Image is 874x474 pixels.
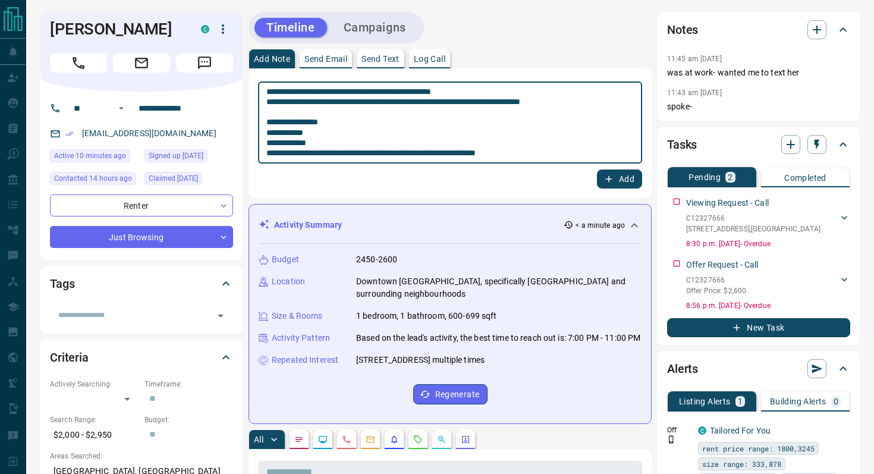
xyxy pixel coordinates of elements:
span: Call [50,54,107,73]
svg: Requests [413,435,423,444]
p: spoke- [667,101,850,113]
span: Message [176,54,233,73]
p: Repeated Interest [272,354,338,366]
div: Tags [50,269,233,298]
h2: Tags [50,274,74,293]
p: C12327666 [686,213,820,224]
div: C12327666Offer Price: $2,600 [686,272,850,299]
svg: Agent Actions [461,435,470,444]
svg: Lead Browsing Activity [318,435,328,444]
a: Tailored For You [710,426,771,435]
svg: Calls [342,435,351,444]
p: was at work- wanted me to text her [667,67,850,79]
p: Offer Request - Call [686,259,759,271]
p: [STREET_ADDRESS] multiple times [356,354,485,366]
p: Downtown [GEOGRAPHIC_DATA], specifically [GEOGRAPHIC_DATA] and surrounding neighbourhoods [356,275,642,300]
button: New Task [667,318,850,337]
p: Viewing Request - Call [686,197,769,209]
div: Sat Aug 09 2025 [144,149,233,166]
p: Activity Summary [274,219,342,231]
span: Signed up [DATE] [149,150,203,162]
h2: Tasks [667,135,697,154]
p: 8:56 p.m. [DATE] - Overdue [686,300,850,311]
p: 1 [738,397,743,406]
svg: Email Verified [65,130,74,138]
button: Timeline [254,18,327,37]
p: Log Call [414,55,445,63]
svg: Opportunities [437,435,447,444]
div: Fri Aug 15 2025 [50,149,139,166]
p: Budget [272,253,299,266]
p: 1 bedroom, 1 bathroom, 600-699 sqft [356,310,497,322]
p: All [254,435,263,444]
div: Alerts [667,354,850,383]
div: Just Browsing [50,226,233,248]
p: Location [272,275,305,288]
div: condos.ca [201,25,209,33]
button: Open [212,307,229,324]
p: Building Alerts [770,397,826,406]
h2: Alerts [667,359,698,378]
p: 0 [834,397,838,406]
p: Add Note [254,55,290,63]
div: Notes [667,15,850,44]
p: Off [667,425,691,435]
button: Regenerate [413,384,488,404]
div: Tasks [667,130,850,159]
p: Timeframe: [144,379,233,390]
div: Activity Summary< a minute ago [259,214,642,236]
span: size range: 333,878 [702,458,781,470]
p: Activity Pattern [272,332,330,344]
p: Completed [784,174,826,182]
a: [EMAIL_ADDRESS][DOMAIN_NAME] [82,128,216,138]
h2: Notes [667,20,698,39]
svg: Listing Alerts [389,435,399,444]
p: Listing Alerts [679,397,731,406]
p: Send Email [304,55,347,63]
span: Active 10 minutes ago [54,150,126,162]
p: Pending [688,173,721,181]
div: C12327666[STREET_ADDRESS],[GEOGRAPHIC_DATA] [686,211,850,237]
div: Renter [50,194,233,216]
button: Add [597,169,642,189]
p: 11:45 am [DATE] [667,55,722,63]
p: Search Range: [50,415,139,425]
p: Budget: [144,415,233,425]
svg: Emails [366,435,375,444]
div: condos.ca [698,426,706,435]
span: Claimed [DATE] [149,172,198,184]
p: [STREET_ADDRESS] , [GEOGRAPHIC_DATA] [686,224,820,234]
p: Offer Price: $2,600 [686,285,746,296]
span: Contacted 14 hours ago [54,172,132,184]
p: Size & Rooms [272,310,323,322]
p: $2,000 - $2,950 [50,425,139,445]
p: 11:43 am [DATE] [667,89,722,97]
p: C12327666 [686,275,746,285]
h2: Criteria [50,348,89,367]
p: 8:30 p.m. [DATE] - Overdue [686,238,850,249]
div: Sun Aug 10 2025 [144,172,233,189]
p: Actively Searching: [50,379,139,390]
p: Send Text [361,55,400,63]
p: 2 [728,173,732,181]
button: Campaigns [332,18,418,37]
button: Open [114,101,128,115]
span: rent price range: 1800,3245 [702,442,815,454]
p: 2450-2600 [356,253,397,266]
div: Thu Aug 14 2025 [50,172,139,189]
p: Areas Searched: [50,451,233,462]
p: Based on the lead's activity, the best time to reach out is: 7:00 PM - 11:00 PM [356,332,640,344]
p: < a minute ago [576,220,625,231]
svg: Notes [294,435,304,444]
div: Criteria [50,343,233,372]
h1: [PERSON_NAME] [50,20,183,39]
span: Email [113,54,170,73]
svg: Push Notification Only [667,435,675,444]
